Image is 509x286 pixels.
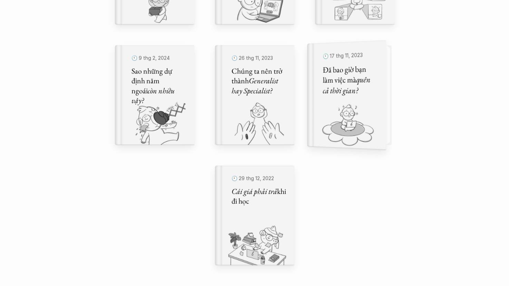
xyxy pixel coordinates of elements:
[315,45,394,145] a: 🕙 17 thg 11, 2023Đã bao giờ bạn làm việc màquên cả thời gian?
[232,54,286,63] p: 🕙 26 thg 11, 2023
[131,86,176,106] em: còn nhiều vậy?
[131,66,186,106] h5: Sao những dự định năm ngoái
[232,174,286,183] p: 🕙 29 thg 12, 2022
[323,74,372,96] em: quên cả thời gian?
[215,45,294,145] a: 🕙 26 thg 11, 2023Chúng ta nên trở thànhGeneralist hay Specialist?
[323,64,377,96] h5: Đã bao giờ bạn làm việc mà
[232,187,286,206] h5: khi đi học
[232,66,286,96] h5: Chúng ta nên trở thành
[232,76,280,96] em: Generalist hay Specialist?
[215,166,294,265] a: 🕙 29 thg 12, 2022Cái giá phải trảkhi đi học
[131,54,186,63] p: 🕙 9 thg 2, 2024
[115,45,194,145] a: 🕙 9 thg 2, 2024Sao những dự định năm ngoáicòn nhiều vậy?
[232,186,277,196] em: Cái giá phải trả
[323,50,377,62] p: 🕙 17 thg 11, 2023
